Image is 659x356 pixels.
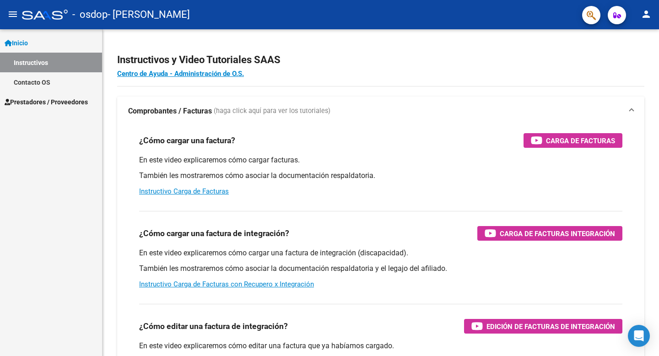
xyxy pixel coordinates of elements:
[641,9,652,20] mat-icon: person
[5,38,28,48] span: Inicio
[117,51,644,69] h2: Instructivos y Video Tutoriales SAAS
[139,227,289,240] h3: ¿Cómo cargar una factura de integración?
[214,106,330,116] span: (haga click aquí para ver los tutoriales)
[5,97,88,107] span: Prestadores / Proveedores
[524,133,622,148] button: Carga de Facturas
[117,70,244,78] a: Centro de Ayuda - Administración de O.S.
[477,226,622,241] button: Carga de Facturas Integración
[546,135,615,146] span: Carga de Facturas
[139,341,622,351] p: En este video explicaremos cómo editar una factura que ya habíamos cargado.
[139,171,622,181] p: También les mostraremos cómo asociar la documentación respaldatoria.
[139,264,622,274] p: También les mostraremos cómo asociar la documentación respaldatoria y el legajo del afiliado.
[139,134,235,147] h3: ¿Cómo cargar una factura?
[139,320,288,333] h3: ¿Cómo editar una factura de integración?
[128,106,212,116] strong: Comprobantes / Facturas
[108,5,190,25] span: - [PERSON_NAME]
[500,228,615,239] span: Carga de Facturas Integración
[139,248,622,258] p: En este video explicaremos cómo cargar una factura de integración (discapacidad).
[7,9,18,20] mat-icon: menu
[117,97,644,126] mat-expansion-panel-header: Comprobantes / Facturas (haga click aquí para ver los tutoriales)
[139,280,314,288] a: Instructivo Carga de Facturas con Recupero x Integración
[72,5,108,25] span: - osdop
[628,325,650,347] div: Open Intercom Messenger
[139,155,622,165] p: En este video explicaremos cómo cargar facturas.
[464,319,622,334] button: Edición de Facturas de integración
[486,321,615,332] span: Edición de Facturas de integración
[139,187,229,195] a: Instructivo Carga de Facturas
